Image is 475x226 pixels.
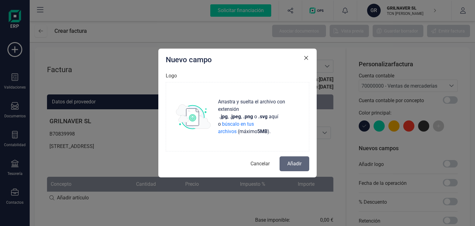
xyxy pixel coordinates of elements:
span: Añadir [287,160,302,167]
span: Cancelar [250,160,270,167]
span: o [253,114,258,120]
p: aquí o (máximo ) . [216,98,299,135]
span: búscalo en tus archivos [218,121,254,134]
span: Arrastra y suelta el archivo con extensión [218,98,297,113]
strong: .jpeg [230,113,241,120]
span: , [218,113,229,120]
label: Logo [166,72,177,80]
button: Cancelar [244,156,276,171]
strong: .svg [258,114,267,120]
img: subir_archivo [176,104,211,129]
button: Añadir [280,156,309,171]
strong: .png [243,113,253,120]
span: , [229,113,242,120]
strong: .jpg [219,113,228,120]
p: Nuevo campo [166,55,212,65]
strong: 5 MB [257,128,267,134]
